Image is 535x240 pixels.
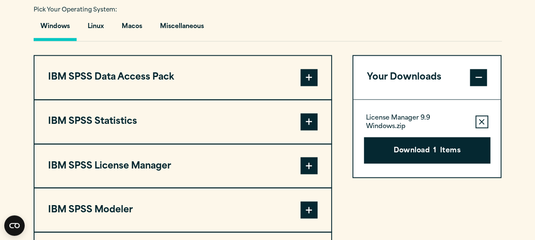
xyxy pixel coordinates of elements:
[34,7,117,13] span: Pick Your Operating System:
[115,17,149,41] button: Macos
[366,114,469,131] p: License Manager 9.9 Windows.zip
[4,215,25,236] button: Open CMP widget
[34,144,331,188] button: IBM SPSS License Manager
[34,56,331,99] button: IBM SPSS Data Access Pack
[34,17,77,41] button: Windows
[433,146,436,157] span: 1
[364,137,490,163] button: Download1Items
[81,17,111,41] button: Linux
[34,188,331,231] button: IBM SPSS Modeler
[353,56,501,99] button: Your Downloads
[153,17,211,41] button: Miscellaneous
[34,100,331,143] button: IBM SPSS Statistics
[353,99,501,177] div: Your Downloads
